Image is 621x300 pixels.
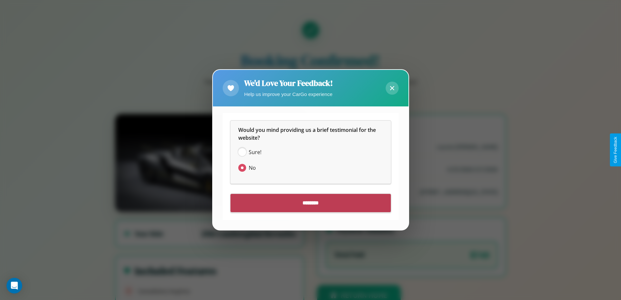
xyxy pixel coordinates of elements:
h2: We'd Love Your Feedback! [244,78,333,88]
span: No [249,164,256,172]
div: Give Feedback [613,137,618,163]
div: Open Intercom Messenger [7,278,22,293]
span: Would you mind providing us a brief testimonial for the website? [238,127,377,142]
p: Help us improve your CarGo experience [244,90,333,99]
span: Sure! [249,149,261,156]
